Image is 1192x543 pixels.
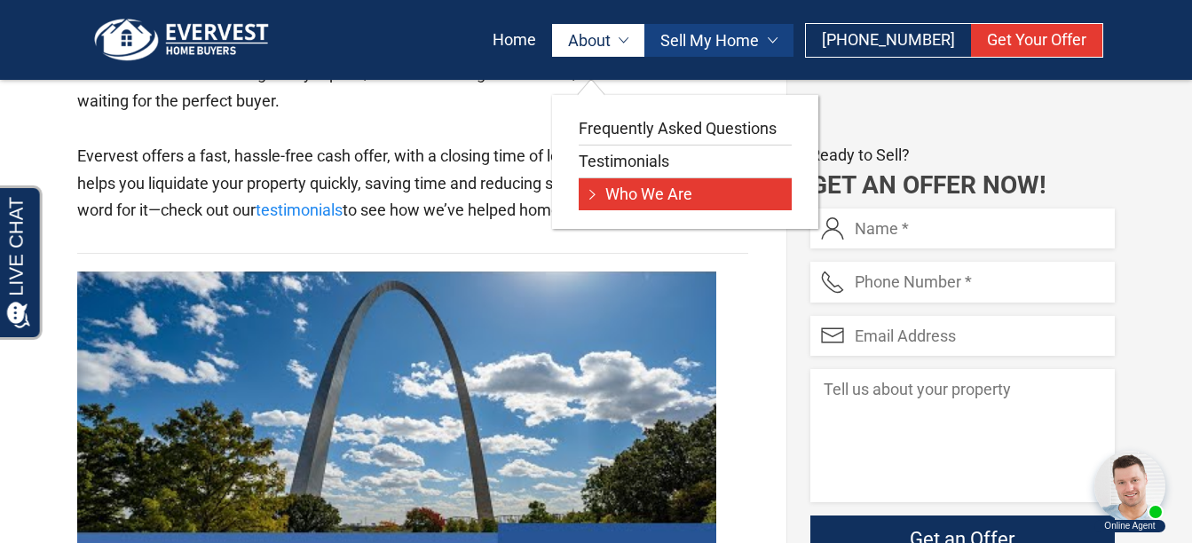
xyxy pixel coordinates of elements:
a: Sell My Home [644,24,793,57]
a: Get Your Offer [971,24,1102,57]
a: Frequently Asked Questions [579,113,792,145]
a: [PHONE_NUMBER] [806,24,971,57]
h2: Get an Offer Now! [810,169,1115,201]
a: Who We Are [579,178,792,210]
a: Home [477,24,552,57]
iframe: Chat Invitation [890,401,1174,534]
input: Email Address [810,316,1115,356]
input: Name * [810,209,1115,248]
img: logo.png [89,18,275,62]
a: Selling your home as-is [77,36,707,83]
span: Opens a chat window [43,14,143,36]
a: testimonials [256,201,343,219]
p: Ready to Sell? [810,142,1115,169]
span: [PHONE_NUMBER] [822,30,955,49]
a: Testimonials [579,146,792,177]
input: Phone Number * [810,262,1115,302]
a: About [552,24,645,57]
p: Evervest offers a fast, hassle-free cash offer, with a closing time of less than a month. This he... [77,143,748,224]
